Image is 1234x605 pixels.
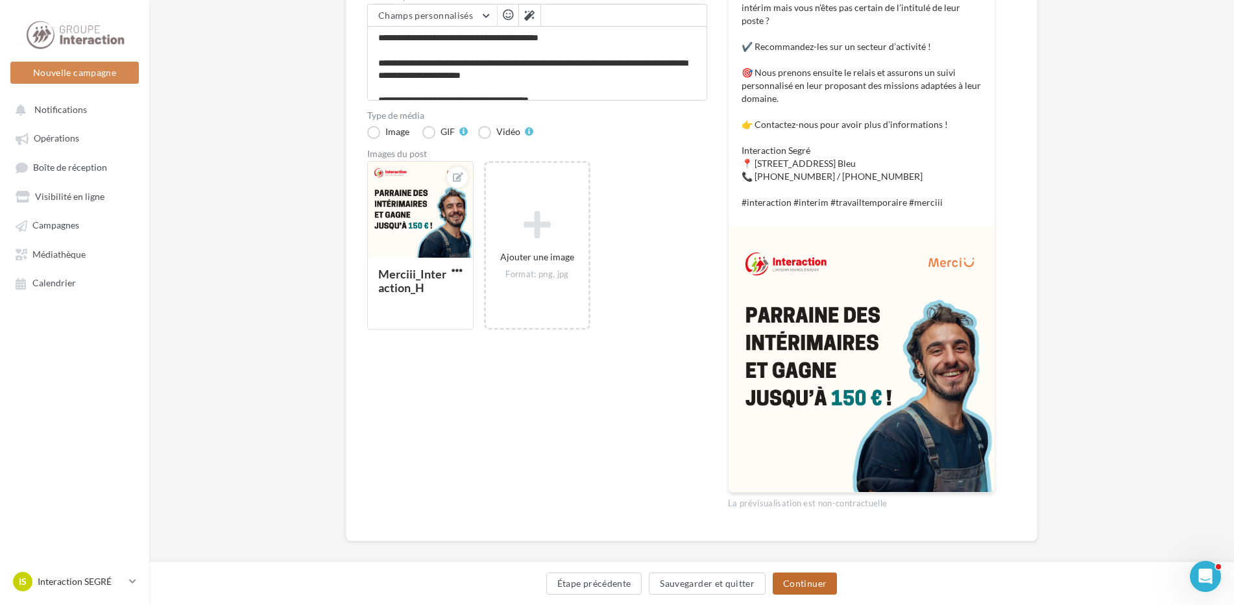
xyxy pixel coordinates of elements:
[385,127,409,136] div: Image
[10,569,139,594] a: IS Interaction SEGRÉ
[8,242,141,265] a: Médiathèque
[1190,561,1221,592] iframe: Intercom live chat
[649,573,766,595] button: Sauvegarder et quitter
[496,127,520,136] div: Vidéo
[38,575,124,588] p: Interaction SEGRÉ
[546,573,642,595] button: Étape précédente
[368,5,497,27] button: Champs personnalisés
[378,267,446,295] div: Merciii_Interaction_H
[8,213,141,236] a: Campagnes
[33,162,107,173] span: Boîte de réception
[10,62,139,84] button: Nouvelle campagne
[728,493,995,510] div: La prévisualisation est non-contractuelle
[8,155,141,179] a: Boîte de réception
[8,271,141,294] a: Calendrier
[773,573,837,595] button: Continuer
[19,575,27,588] span: IS
[441,127,455,136] div: GIF
[34,104,87,115] span: Notifications
[32,220,79,231] span: Campagnes
[34,133,79,144] span: Opérations
[8,184,141,208] a: Visibilité en ligne
[32,278,76,289] span: Calendrier
[367,149,707,158] div: Images du post
[8,97,136,121] button: Notifications
[367,111,707,120] label: Type de média
[32,249,86,260] span: Médiathèque
[8,126,141,149] a: Opérations
[378,10,473,21] span: Champs personnalisés
[35,191,104,202] span: Visibilité en ligne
